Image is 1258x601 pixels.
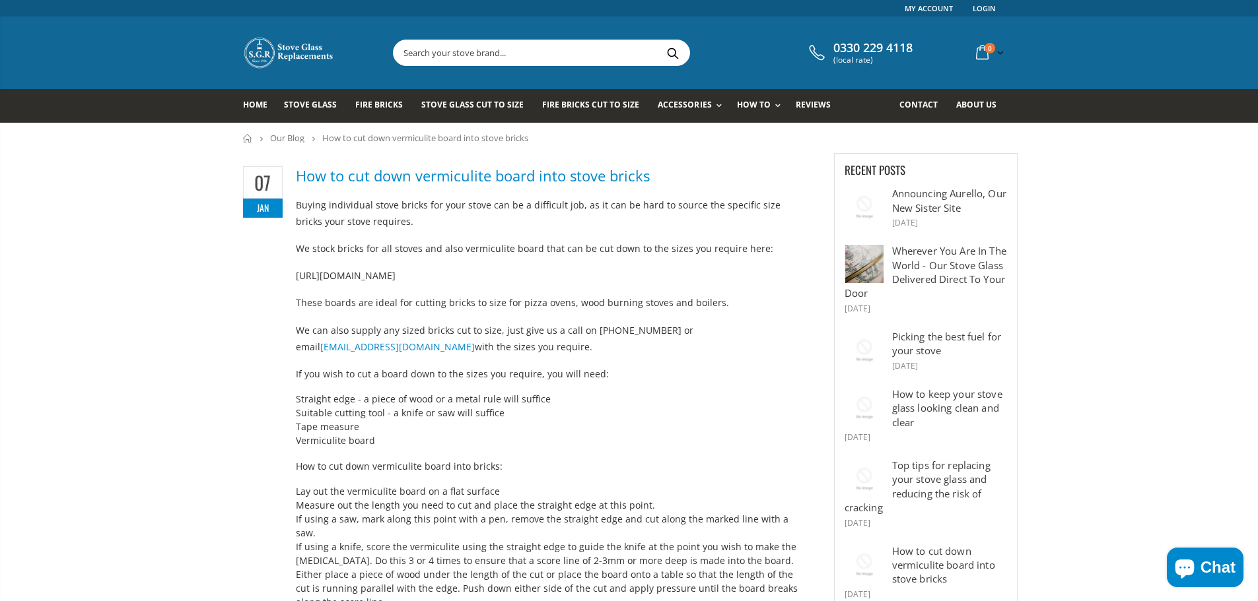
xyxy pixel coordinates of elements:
p: We stock bricks for all stoves and also vermiculite board that can be cut down to the sizes you r... [296,240,798,257]
a: Home [243,89,277,123]
time: [DATE] [845,303,870,314]
span: Contact [899,99,938,110]
p: If you wish to cut a board down to the sizes you require, you will need: [296,365,798,382]
span: Measure out the length you need to cut and place the straight edge at this point. [296,499,655,511]
a: Stove Glass [284,89,347,123]
span: Reviews [796,99,831,110]
a: Reviews [796,89,841,123]
a: Accessories [658,89,728,123]
input: Search your stove brand... [394,40,837,65]
li: Straight edge - a piece of wood or a metal rule will suffice [296,392,798,406]
span: Stove Glass [284,99,337,110]
span: If using a saw, mark along this point with a pen, remove the straight edge and cut along the mark... [296,513,788,539]
span: Home [243,99,267,110]
p: We can also supply any sized bricks cut to size, just give us a call on [PHONE_NUMBER] or email w... [296,322,798,355]
a: About us [956,89,1006,123]
span: 07 [243,166,283,199]
p: Buying individual stove bricks for your stove can be a difficult job, as it can be hard to source... [296,197,798,230]
span: How to cut down vermiculite board into stove bricks [322,132,528,144]
button: Search [658,40,688,65]
li: Suitable cutting tool - a knife or saw will suffice [296,406,798,420]
a: [EMAIL_ADDRESS][DOMAIN_NAME] [320,340,475,353]
time: [DATE] [845,517,870,528]
a: 0 [971,40,1006,65]
a: Picking the best fuel for your stove [892,330,1002,357]
span: 0 [985,43,995,53]
p: How to cut down vermiculite board into bricks: [296,458,798,474]
span: How To [737,99,771,110]
a: Fire Bricks Cut To Size [542,89,649,123]
p: [URL][DOMAIN_NAME] [296,267,798,284]
a: Announcing Aurello, Our New Sister Site [892,187,1006,214]
a: Stove Glass Cut To Size [421,89,534,123]
p: These boards are ideal for cutting bricks to size for pizza ovens, wood burning stoves and boilers. [296,294,798,311]
a: Fire Bricks [355,89,413,123]
span: About us [956,99,996,110]
li: Tape measure [296,420,798,433]
h3: Recent Posts [845,164,1007,177]
a: How to cut down vermiculite board into stove bricks [243,166,818,186]
a: How to keep your stove glass looking clean and clear [892,387,1002,429]
a: Wherever You Are In The World - Our Stove Glass Delivered Direct To Your Door [845,244,1006,300]
a: Top tips for replacing your stove glass and reducing the risk of cracking [845,459,991,514]
img: Stove Glass Replacement [243,36,335,69]
time: [DATE] [892,360,918,371]
a: Home [243,134,253,142]
li: Vermiculite board [296,433,798,447]
time: [DATE] [892,217,918,228]
span: Jan [243,199,283,218]
a: How to cut down vermiculite board into stove bricks [892,544,995,586]
a: How To [737,89,787,123]
span: Stove Glass Cut To Size [421,99,524,110]
span: (local rate) [833,55,913,65]
span: Accessories [658,99,711,110]
time: [DATE] [845,588,870,600]
a: Our Blog [270,132,304,144]
time: [DATE] [845,431,870,443]
span: Fire Bricks [355,99,403,110]
span: 0330 229 4118 [833,41,913,55]
span: Lay out the vermiculite board on a flat surface [296,485,500,497]
inbox-online-store-chat: Shopify online store chat [1163,548,1247,590]
a: 0330 229 4118 (local rate) [806,41,913,65]
a: Contact [899,89,948,123]
span: Fire Bricks Cut To Size [542,99,639,110]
